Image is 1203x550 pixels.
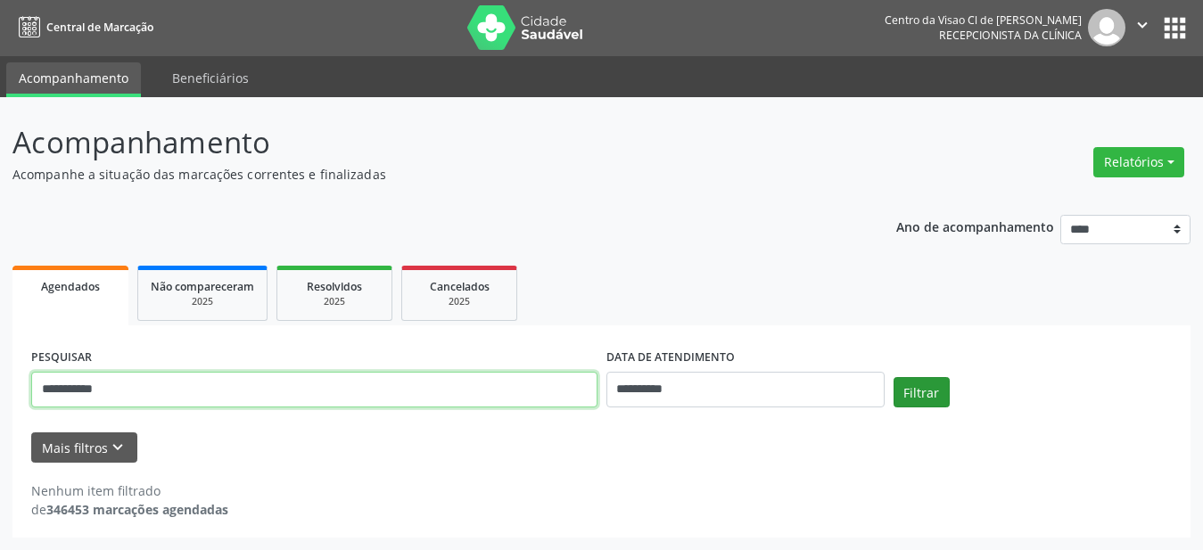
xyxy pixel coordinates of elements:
[290,295,379,308] div: 2025
[430,279,490,294] span: Cancelados
[31,481,228,500] div: Nenhum item filtrado
[108,438,128,457] i: keyboard_arrow_down
[415,295,504,308] div: 2025
[894,377,950,407] button: Filtrar
[1125,9,1159,46] button: 
[160,62,261,94] a: Beneficiários
[896,215,1054,237] p: Ano de acompanhamento
[12,12,153,42] a: Central de Marcação
[939,28,1082,43] span: Recepcionista da clínica
[12,120,837,165] p: Acompanhamento
[1088,9,1125,46] img: img
[41,279,100,294] span: Agendados
[1093,147,1184,177] button: Relatórios
[31,344,92,372] label: PESQUISAR
[1159,12,1191,44] button: apps
[46,20,153,35] span: Central de Marcação
[307,279,362,294] span: Resolvidos
[12,165,837,184] p: Acompanhe a situação das marcações correntes e finalizadas
[46,501,228,518] strong: 346453 marcações agendadas
[151,295,254,308] div: 2025
[1133,15,1152,35] i: 
[31,432,137,464] button: Mais filtroskeyboard_arrow_down
[885,12,1082,28] div: Centro da Visao Cl de [PERSON_NAME]
[6,62,141,97] a: Acompanhamento
[151,279,254,294] span: Não compareceram
[31,500,228,519] div: de
[606,344,735,372] label: DATA DE ATENDIMENTO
